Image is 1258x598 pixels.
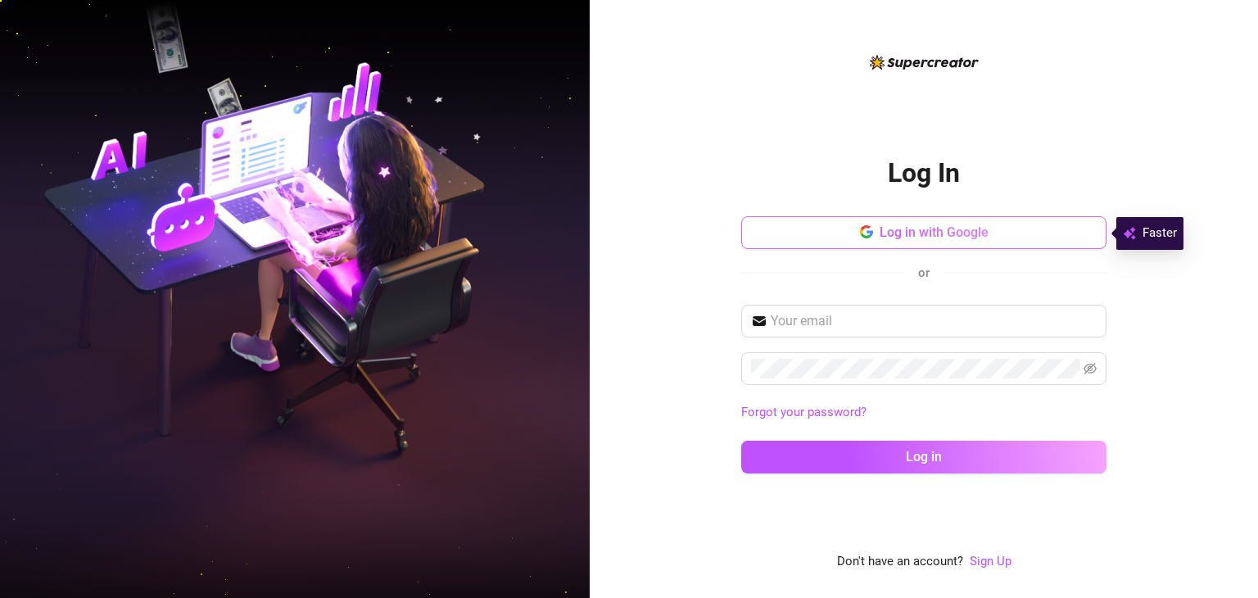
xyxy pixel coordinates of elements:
[1084,362,1097,375] span: eye-invisible
[771,311,1097,331] input: Your email
[970,554,1011,569] a: Sign Up
[741,441,1106,473] button: Log in
[741,216,1106,249] button: Log in with Google
[918,265,930,280] span: or
[880,224,989,240] span: Log in with Google
[906,449,942,464] span: Log in
[1143,224,1177,243] span: Faster
[741,403,1106,423] a: Forgot your password?
[1123,224,1136,243] img: svg%3e
[870,55,979,70] img: logo-BBDzfeDw.svg
[970,552,1011,572] a: Sign Up
[741,405,867,419] a: Forgot your password?
[888,156,960,190] h2: Log In
[837,552,963,572] span: Don't have an account?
